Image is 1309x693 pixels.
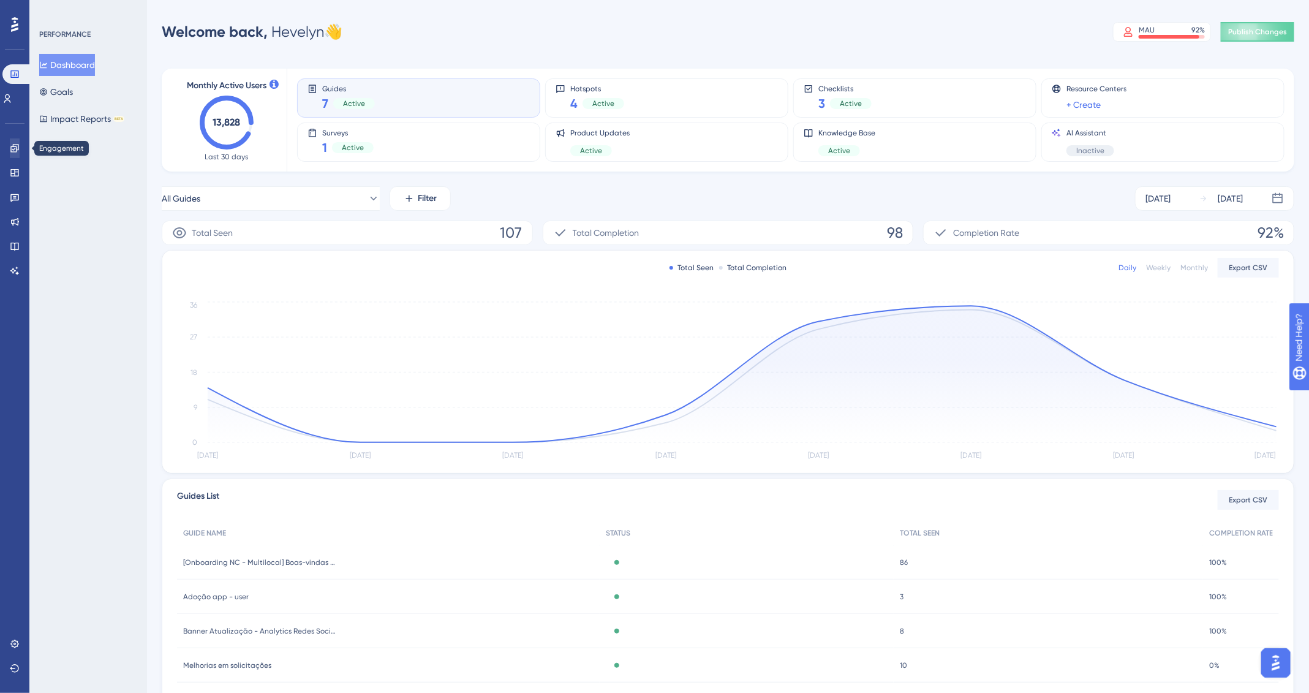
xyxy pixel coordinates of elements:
[570,95,578,112] span: 4
[808,452,829,460] tspan: [DATE]
[190,301,197,309] tspan: 36
[39,108,124,130] button: Impact ReportsBETA
[113,116,124,122] div: BETA
[342,143,364,153] span: Active
[1146,263,1171,273] div: Weekly
[1209,558,1227,567] span: 100%
[953,225,1019,240] span: Completion Rate
[322,95,328,112] span: 7
[1209,626,1227,636] span: 100%
[1114,452,1134,460] tspan: [DATE]
[187,78,266,93] span: Monthly Active Users
[606,528,630,538] span: STATUS
[197,452,218,460] tspan: [DATE]
[192,438,197,447] tspan: 0
[390,186,451,211] button: Filter
[1221,22,1294,42] button: Publish Changes
[1229,495,1268,505] span: Export CSV
[1228,27,1287,37] span: Publish Changes
[592,99,614,108] span: Active
[1254,452,1275,460] tspan: [DATE]
[1180,263,1208,273] div: Monthly
[1191,25,1205,35] div: 92 %
[194,403,197,412] tspan: 9
[1139,25,1155,35] div: MAU
[322,128,374,137] span: Surveys
[183,558,336,567] span: [Onboarding NC - Multilocal] Boas-vindas - Admin/Designer
[818,128,875,138] span: Knowledge Base
[191,368,197,377] tspan: 18
[1145,191,1171,206] div: [DATE]
[1066,84,1126,94] span: Resource Centers
[183,626,336,636] span: Banner Atualização - Analytics Redes Sociais
[960,452,981,460] tspan: [DATE]
[183,592,249,602] span: Adoção app - user
[655,452,676,460] tspan: [DATE]
[570,84,624,93] span: Hotspots
[1209,661,1220,670] span: 0%
[192,225,233,240] span: Total Seen
[1118,263,1136,273] div: Daily
[39,29,91,39] div: PERFORMANCE
[1258,645,1294,681] iframe: UserGuiding AI Assistant Launcher
[1209,528,1273,538] span: COMPLETION RATE
[1209,592,1227,602] span: 100%
[1218,258,1279,278] button: Export CSV
[900,592,903,602] span: 3
[503,452,524,460] tspan: [DATE]
[1218,191,1243,206] div: [DATE]
[887,223,903,243] span: 98
[177,489,219,511] span: Guides List
[343,99,365,108] span: Active
[828,146,850,156] span: Active
[1076,146,1104,156] span: Inactive
[205,152,249,162] span: Last 30 days
[1218,490,1279,510] button: Export CSV
[670,263,714,273] div: Total Seen
[900,626,904,636] span: 8
[39,81,73,103] button: Goals
[29,3,77,18] span: Need Help?
[500,223,522,243] span: 107
[580,146,602,156] span: Active
[39,54,95,76] button: Dashboard
[418,191,437,206] span: Filter
[900,528,940,538] span: TOTAL SEEN
[213,116,241,128] text: 13,828
[719,263,787,273] div: Total Completion
[900,558,908,567] span: 86
[1066,128,1114,138] span: AI Assistant
[183,528,226,538] span: GUIDE NAME
[900,661,907,670] span: 10
[818,95,825,112] span: 3
[570,128,630,138] span: Product Updates
[322,139,327,156] span: 1
[162,23,268,40] span: Welcome back,
[350,452,371,460] tspan: [DATE]
[183,661,271,670] span: Melhorias em solicitações
[1229,263,1268,273] span: Export CSV
[1258,223,1284,243] span: 92%
[322,84,375,93] span: Guides
[573,225,639,240] span: Total Completion
[1066,97,1101,112] a: + Create
[818,84,872,93] span: Checklists
[840,99,862,108] span: Active
[162,191,200,206] span: All Guides
[162,186,380,211] button: All Guides
[190,333,197,342] tspan: 27
[162,22,342,42] div: Hevelyn 👋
